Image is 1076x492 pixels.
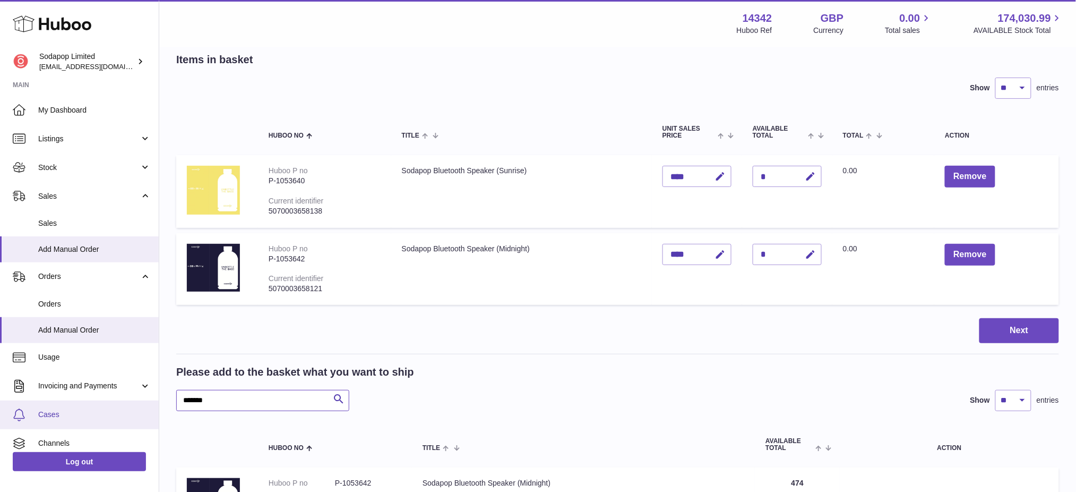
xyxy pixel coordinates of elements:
a: Log out [13,452,146,471]
span: Stock [38,163,140,173]
strong: 14342 [743,11,772,26]
div: Sodapop Limited [39,52,135,72]
span: 0.00 [900,11,920,26]
dd: P-1053642 [335,478,401,488]
span: Channels [38,438,151,448]
span: Total sales [885,26,932,36]
span: Sales [38,191,140,201]
span: My Dashboard [38,105,151,115]
span: Orders [38,299,151,309]
a: 174,030.99 AVAILABLE Stock Total [974,11,1063,36]
span: 174,030.99 [998,11,1051,26]
dt: Huboo P no [269,478,335,488]
span: Invoicing and Payments [38,381,140,391]
div: Huboo Ref [737,26,772,36]
span: Title [423,445,440,452]
span: AVAILABLE Stock Total [974,26,1063,36]
span: Sales [38,218,151,228]
span: [EMAIL_ADDRESS][DOMAIN_NAME] [39,62,156,71]
span: Orders [38,272,140,282]
span: Huboo no [269,445,304,452]
span: Add Manual Order [38,244,151,255]
div: Currency [814,26,844,36]
strong: GBP [821,11,843,26]
span: AVAILABLE Total [765,438,813,452]
span: Cases [38,410,151,420]
span: Add Manual Order [38,325,151,335]
img: internalAdmin-14342@internal.huboo.com [13,54,29,70]
a: 0.00 Total sales [885,11,932,36]
span: Listings [38,134,140,144]
th: Action [840,427,1059,462]
span: Usage [38,352,151,362]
